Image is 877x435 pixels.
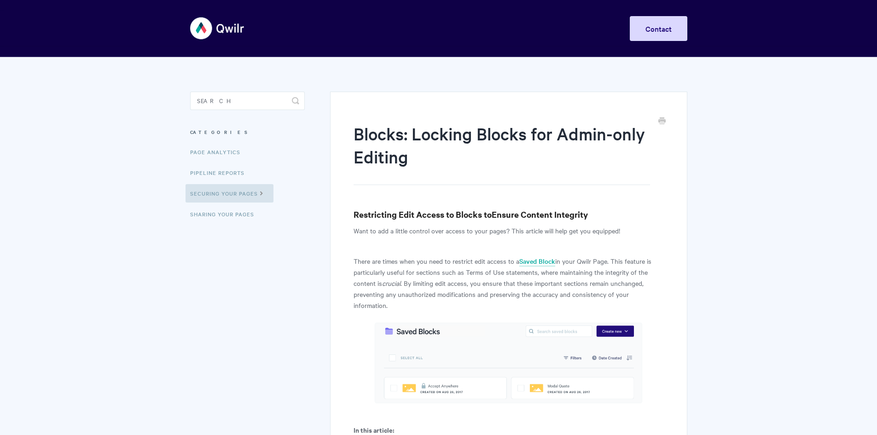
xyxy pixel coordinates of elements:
h3: Ensure Content Integrity [354,208,663,221]
img: Qwilr Help Center [190,11,245,46]
strong: Restricting Edit Access to Blocks to [354,209,492,220]
a: Contact [630,16,687,41]
strong: In this article: [354,425,394,435]
a: Saved Block [519,256,555,267]
p: There are times when you need to restrict edit access to a in your Qwilr Page. This feature is pa... [354,255,663,311]
a: Pipeline reports [190,163,251,182]
h3: Categories [190,124,305,140]
input: Search [190,92,305,110]
a: Page Analytics [190,143,247,161]
em: crucial [382,278,401,288]
a: Sharing Your Pages [190,205,261,223]
h1: Blocks: Locking Blocks for Admin-only Editing [354,122,650,185]
a: Print this Article [658,116,666,127]
p: Want to add a little control over access to your pages? This article will help get you equipped! [354,225,663,236]
a: Securing Your Pages [186,184,273,203]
